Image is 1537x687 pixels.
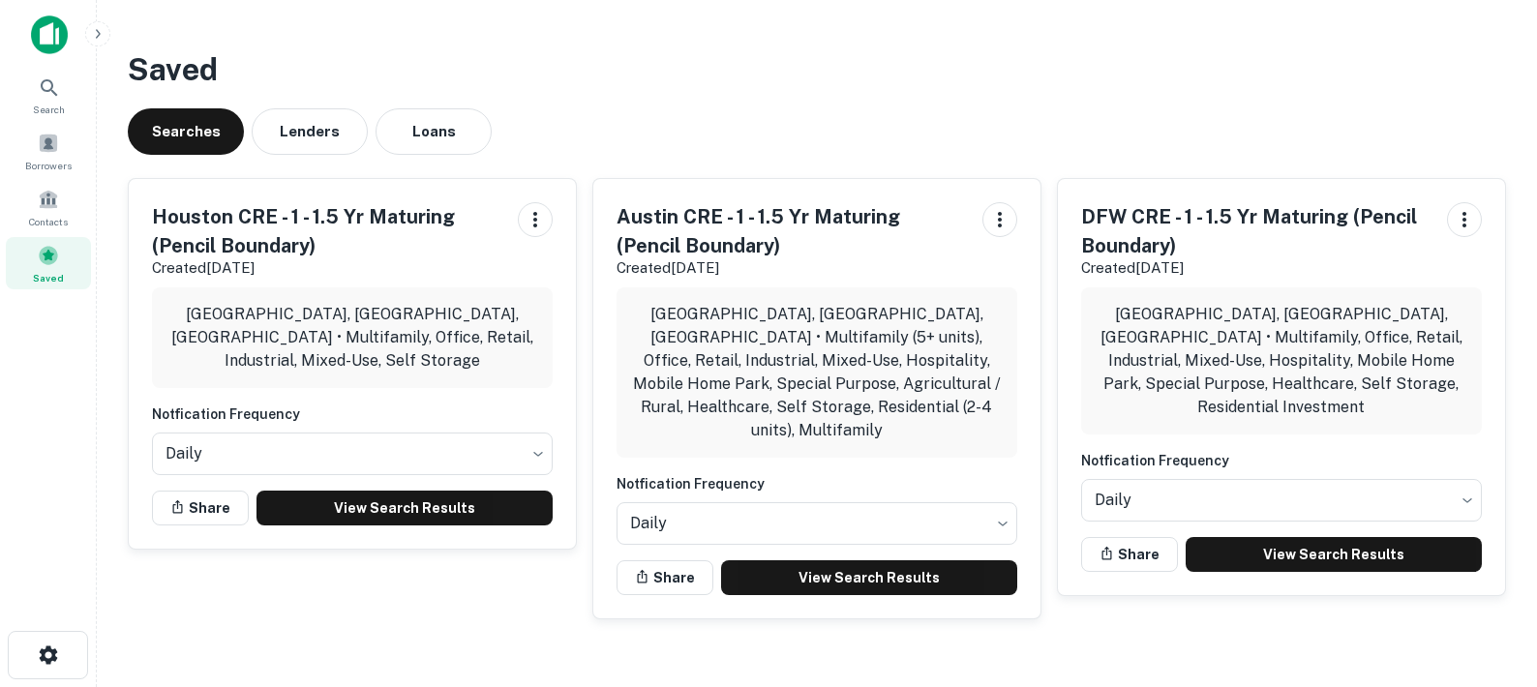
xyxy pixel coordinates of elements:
[252,108,368,155] button: Lenders
[33,102,65,117] span: Search
[128,46,1506,93] h3: Saved
[33,270,64,285] span: Saved
[152,491,249,525] button: Share
[376,108,492,155] button: Loans
[1081,202,1432,260] h5: DFW CRE - 1 - 1.5 Yr Maturing (Pencil Boundary)
[1186,537,1482,572] a: View Search Results
[6,125,91,177] a: Borrowers
[152,202,502,260] h5: Houston CRE - 1 - 1.5 Yr Maturing (Pencil Boundary)
[617,256,967,280] p: Created [DATE]
[6,237,91,289] a: Saved
[1081,256,1432,280] p: Created [DATE]
[128,108,244,155] button: Searches
[167,303,537,373] p: [GEOGRAPHIC_DATA], [GEOGRAPHIC_DATA], [GEOGRAPHIC_DATA] • Multifamily, Office, Retail, Industrial...
[617,473,1017,494] h6: Notfication Frequency
[632,303,1002,442] p: [GEOGRAPHIC_DATA], [GEOGRAPHIC_DATA], [GEOGRAPHIC_DATA] • Multifamily (5+ units), Office, Retail,...
[617,496,1017,551] div: Without label
[152,403,553,425] h6: Notfication Frequency
[31,15,68,54] img: capitalize-icon.png
[617,202,967,260] h5: Austin CRE - 1 - 1.5 Yr Maturing (Pencil Boundary)
[1097,303,1466,419] p: [GEOGRAPHIC_DATA], [GEOGRAPHIC_DATA], [GEOGRAPHIC_DATA] • Multifamily, Office, Retail, Industrial...
[1081,473,1482,527] div: Without label
[29,214,68,229] span: Contacts
[152,256,502,280] p: Created [DATE]
[1081,537,1178,572] button: Share
[617,560,713,595] button: Share
[1081,450,1482,471] h6: Notfication Frequency
[1440,532,1537,625] iframe: Chat Widget
[721,560,1017,595] a: View Search Results
[6,69,91,121] a: Search
[256,491,553,525] a: View Search Results
[6,181,91,233] a: Contacts
[25,158,72,173] span: Borrowers
[152,427,553,481] div: Without label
